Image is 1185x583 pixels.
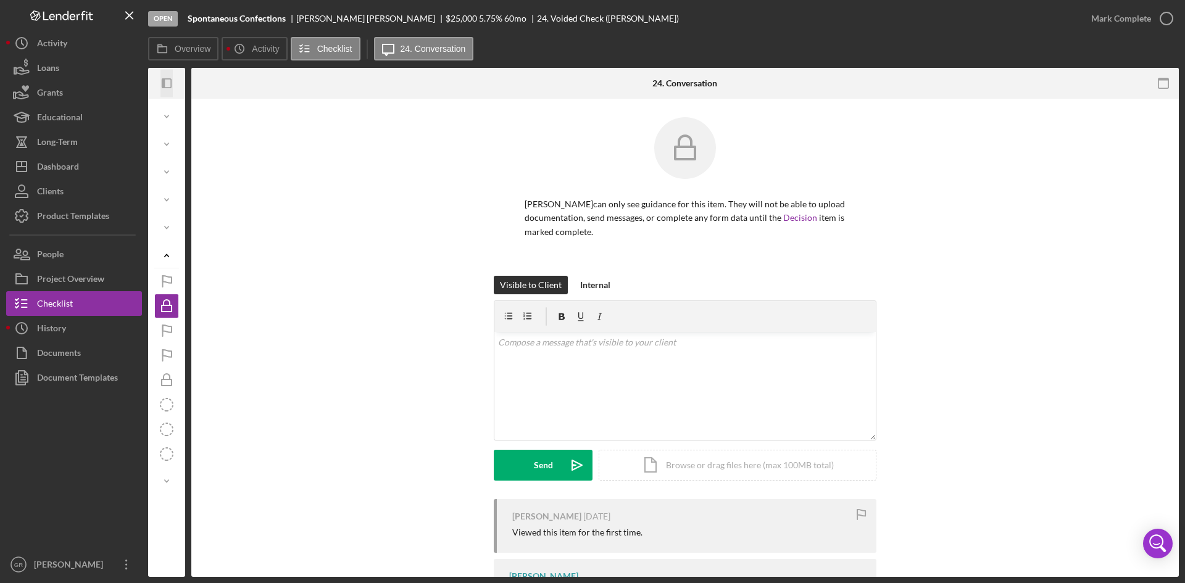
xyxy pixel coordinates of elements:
button: Loans [6,56,142,80]
button: Documents [6,341,142,365]
button: Clients [6,179,142,204]
span: $25,000 [446,13,477,23]
p: [PERSON_NAME] can only see guidance for this item. They will not be able to upload documentation,... [525,197,846,239]
a: Decision [783,212,817,223]
button: Checklist [291,37,360,60]
div: Send [534,450,553,481]
button: Activity [6,31,142,56]
label: Overview [175,44,210,54]
div: 24. Conversation [652,78,717,88]
div: Document Templates [37,365,118,393]
button: Send [494,450,592,481]
button: Internal [574,276,617,294]
b: Spontaneous Confections [188,14,286,23]
button: Long-Term [6,130,142,154]
div: History [37,316,66,344]
text: GR [14,561,23,568]
div: 60 mo [504,14,526,23]
div: Dashboard [37,154,79,182]
label: Activity [252,44,279,54]
button: Mark Complete [1079,6,1179,31]
div: Product Templates [37,204,109,231]
div: Activity [37,31,67,59]
div: [PERSON_NAME] [31,552,111,580]
div: Long-Term [37,130,78,157]
div: Open Intercom Messenger [1143,529,1173,558]
button: Overview [148,37,218,60]
button: People [6,242,142,267]
label: Checklist [317,44,352,54]
button: Grants [6,80,142,105]
button: Educational [6,105,142,130]
label: 24. Conversation [401,44,466,54]
div: Loans [37,56,59,83]
div: Grants [37,80,63,108]
div: Checklist [37,291,73,319]
div: 5.75 % [479,14,502,23]
button: History [6,316,142,341]
button: Project Overview [6,267,142,291]
button: 24. Conversation [374,37,474,60]
div: Visible to Client [500,276,562,294]
div: People [37,242,64,270]
div: Documents [37,341,81,368]
div: [PERSON_NAME] [512,511,581,521]
button: Visible to Client [494,276,568,294]
div: Mark Complete [1091,6,1151,31]
div: Internal [580,276,610,294]
button: Product Templates [6,204,142,228]
button: Dashboard [6,154,142,179]
div: [PERSON_NAME] [PERSON_NAME] [296,14,446,23]
div: Educational [37,105,83,133]
button: GR[PERSON_NAME] [6,552,142,577]
div: 24. Voided Check ([PERSON_NAME]) [537,14,679,23]
div: Clients [37,179,64,207]
button: Activity [222,37,287,60]
div: [PERSON_NAME] [509,571,578,581]
time: 2025-09-22 18:06 [583,511,610,521]
div: Viewed this item for the first time. [512,527,642,537]
div: Open [148,11,178,27]
button: Checklist [6,291,142,316]
button: Document Templates [6,365,142,390]
div: Project Overview [37,267,104,294]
